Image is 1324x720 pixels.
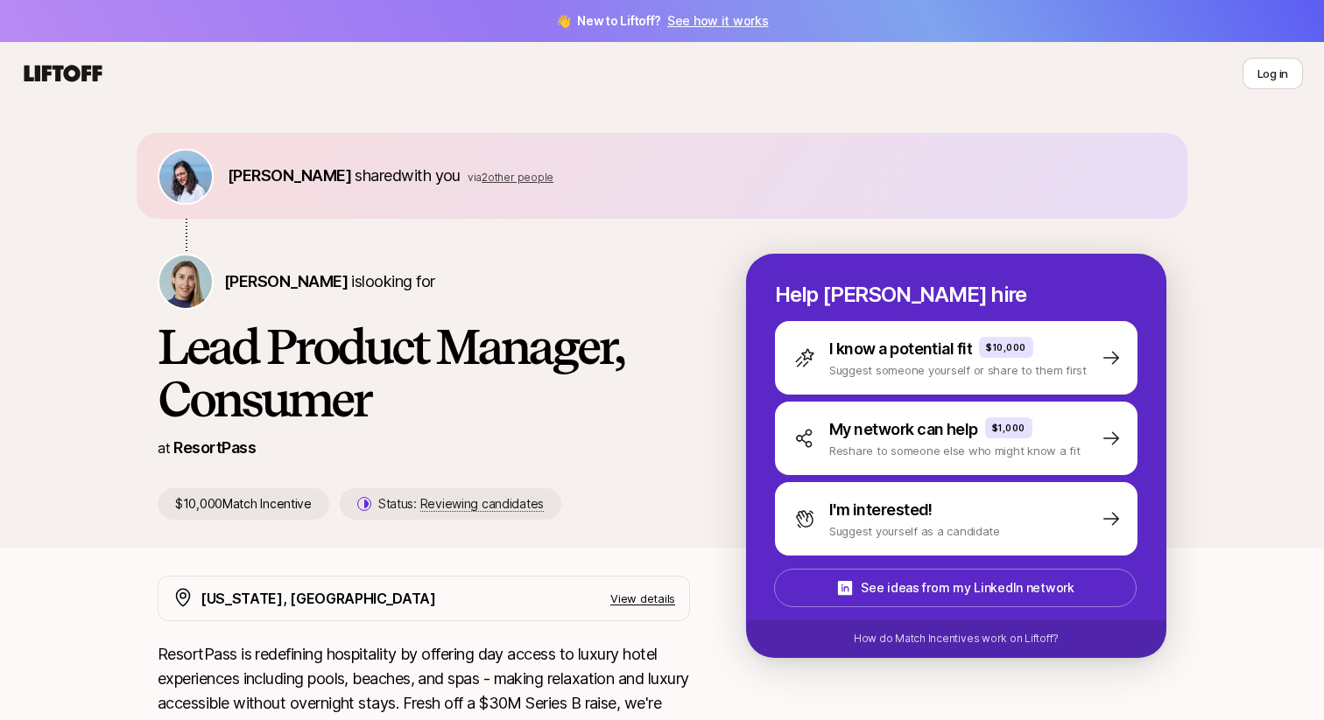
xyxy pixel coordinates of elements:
[667,13,769,28] a: See how it works
[228,166,351,185] span: [PERSON_NAME]
[158,320,690,425] h1: Lead Product Manager, Consumer
[829,498,933,522] p: I'm interested!
[829,417,978,442] p: My network can help
[201,587,436,610] p: [US_STATE], [GEOGRAPHIC_DATA]
[420,496,544,512] span: Reviewing candidates
[173,438,256,457] a: ResortPass
[854,631,1059,647] p: How do Match Incentives work on Liftoff?
[159,255,212,308] img: Amy Krym
[468,171,482,184] span: via
[401,166,461,185] span: with you
[228,164,553,188] p: shared
[829,337,972,361] p: I know a potential fit
[861,577,1074,598] p: See ideas from my LinkedIn network
[829,442,1081,459] p: Reshare to someone else who might know a fit
[378,493,544,514] p: Status:
[158,437,170,459] p: at
[829,522,1000,540] p: Suggest yourself as a candidate
[158,488,329,520] p: $10,000 Match Incentive
[992,421,1025,435] p: $1,000
[829,361,1087,379] p: Suggest someone yourself or share to them first
[224,272,348,290] span: [PERSON_NAME]
[482,171,553,184] span: 2 other people
[556,10,769,31] span: 👋 New to Liftoff?
[774,569,1137,607] button: See ideas from my LinkedIn network
[986,340,1026,354] p: $10,000
[159,150,212,203] img: 3b21b1e9_db0a_4655_a67f_ab9b1489a185.jpg
[610,590,675,607] p: View details
[1243,58,1303,89] button: Log in
[775,283,1137,307] p: Help [PERSON_NAME] hire
[224,269,434,294] p: is looking for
